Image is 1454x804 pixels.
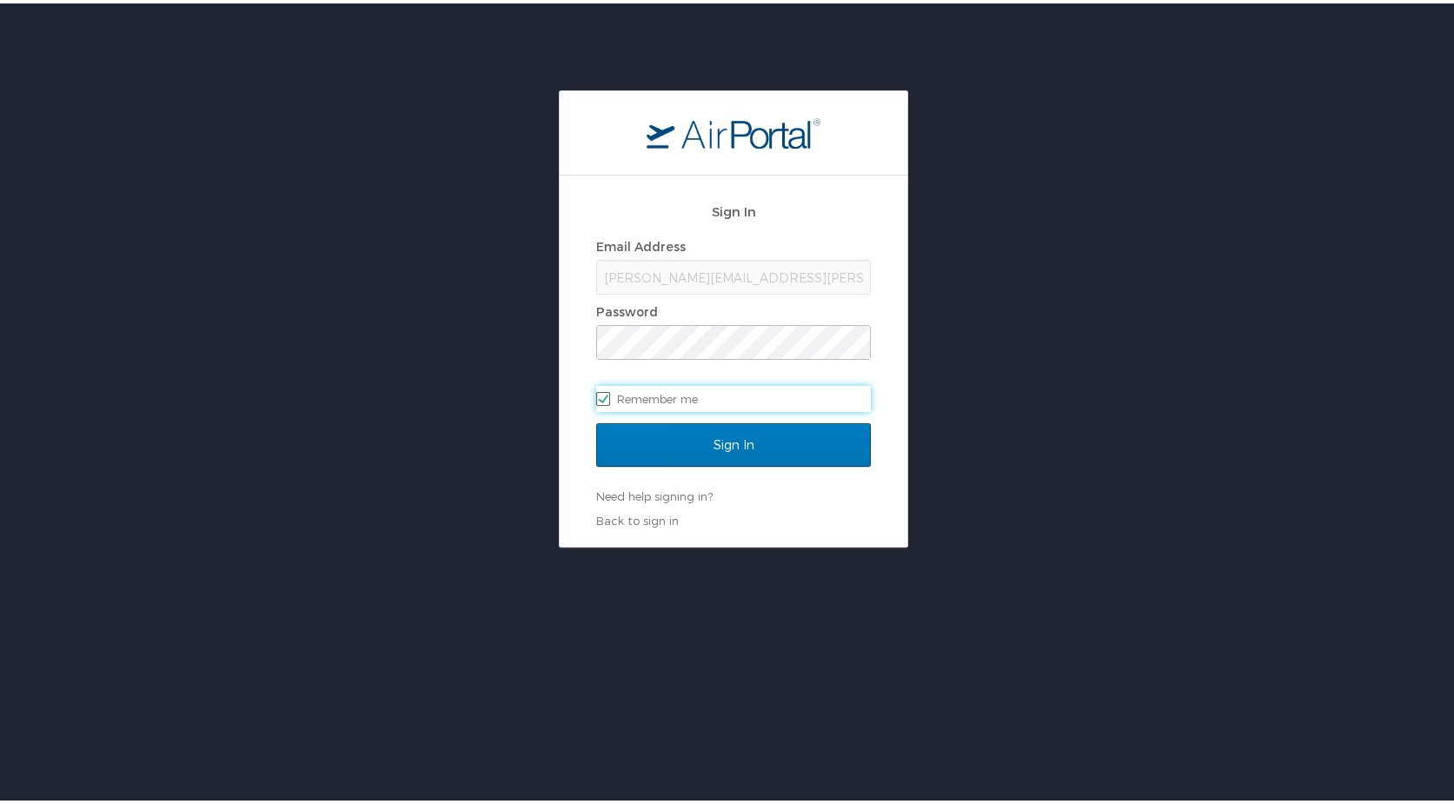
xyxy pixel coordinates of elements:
[647,114,820,145] img: logo
[596,301,658,316] label: Password
[596,486,713,500] a: Need help signing in?
[596,420,871,463] input: Sign In
[596,510,679,524] a: Back to sign in
[596,382,871,409] label: Remember me
[596,198,871,218] h2: Sign In
[596,236,686,250] label: Email Address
